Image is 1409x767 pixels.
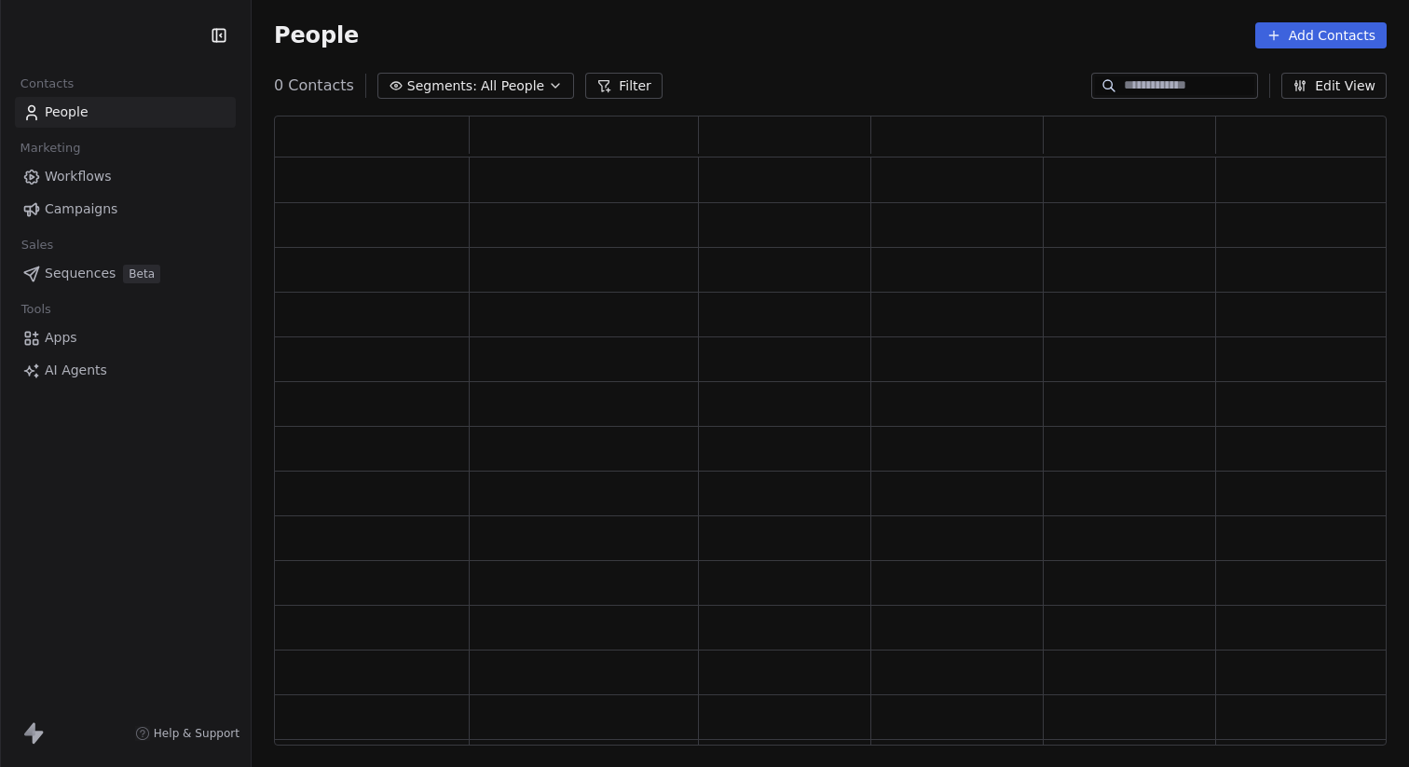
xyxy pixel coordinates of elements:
[45,328,77,348] span: Apps
[1281,73,1387,99] button: Edit View
[12,134,89,162] span: Marketing
[123,265,160,283] span: Beta
[45,264,116,283] span: Sequences
[45,361,107,380] span: AI Agents
[1255,22,1387,48] button: Add Contacts
[135,726,239,741] a: Help & Support
[15,161,236,192] a: Workflows
[274,21,359,49] span: People
[45,199,117,219] span: Campaigns
[15,258,236,289] a: SequencesBeta
[154,726,239,741] span: Help & Support
[12,70,82,98] span: Contacts
[13,231,62,259] span: Sales
[407,76,477,96] span: Segments:
[15,194,236,225] a: Campaigns
[13,295,59,323] span: Tools
[45,103,89,122] span: People
[585,73,663,99] button: Filter
[274,75,354,97] span: 0 Contacts
[15,355,236,386] a: AI Agents
[45,167,112,186] span: Workflows
[481,76,544,96] span: All People
[275,158,1388,746] div: grid
[15,97,236,128] a: People
[15,322,236,353] a: Apps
